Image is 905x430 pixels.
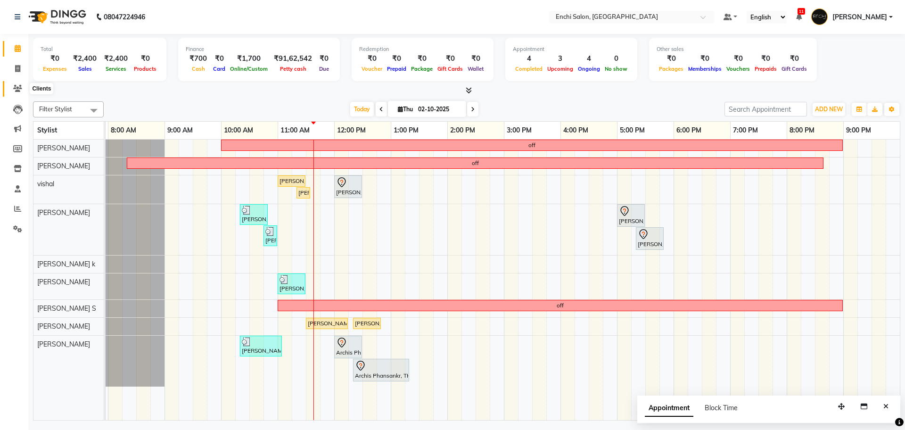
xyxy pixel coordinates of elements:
[618,206,644,225] div: [PERSON_NAME], TK02, 05:00 PM-05:30 PM, Men Hair - Hair Cut By Expert
[798,8,805,15] span: 11
[228,66,270,72] span: Online/Custom
[37,180,54,188] span: vishal
[186,45,332,53] div: Finance
[435,66,465,72] span: Gift Cards
[385,66,409,72] span: Prepaid
[132,66,159,72] span: Products
[37,304,96,313] span: [PERSON_NAME] S
[561,124,591,137] a: 4:00 PM
[657,45,809,53] div: Other sales
[211,66,228,72] span: Card
[779,53,809,64] div: ₹0
[37,126,57,134] span: Stylist
[241,206,267,223] div: [PERSON_NAME], TK03, 10:20 AM-10:50 AM, Men Hair - Hair Cut By Expert
[832,12,887,22] span: [PERSON_NAME]
[472,159,479,167] div: off
[409,66,435,72] span: Package
[513,45,630,53] div: Appointment
[359,45,486,53] div: Redemption
[37,144,90,152] span: [PERSON_NAME]
[617,124,647,137] a: 5:00 PM
[359,66,385,72] span: Voucher
[395,106,415,113] span: Thu
[557,301,564,310] div: off
[37,162,90,170] span: [PERSON_NAME]
[279,275,304,293] div: [PERSON_NAME], TK06, 11:00 AM-11:30 AM, Men Hair - Hair Cut By Expert
[350,102,374,116] span: Today
[731,124,760,137] a: 7:00 PM
[100,53,132,64] div: ₹2,400
[316,53,332,64] div: ₹0
[241,337,281,355] div: [PERSON_NAME], TK04, 10:20 AM-11:05 AM, Men Hair - Hair Cut By Expert,Men Hair - Additional Wash
[724,102,807,116] input: Search Appointment
[41,66,69,72] span: Expenses
[528,141,535,149] div: off
[686,66,724,72] span: Memberships
[108,124,139,137] a: 8:00 AM
[270,53,316,64] div: ₹91,62,542
[674,124,704,137] a: 6:00 PM
[796,13,802,21] a: 11
[37,208,90,217] span: [PERSON_NAME]
[504,124,534,137] a: 3:00 PM
[335,177,361,197] div: [PERSON_NAME] omse, TK01, 12:00 PM-12:30 PM, Men Hair - Hair Cut By Expert
[359,53,385,64] div: ₹0
[307,319,347,328] div: [PERSON_NAME], TK08, 11:30 AM-12:15 PM, Touch Up - 2 - Inches
[76,66,94,72] span: Sales
[37,260,95,268] span: [PERSON_NAME] k
[317,66,331,72] span: Due
[186,53,211,64] div: ₹700
[435,53,465,64] div: ₹0
[602,66,630,72] span: No show
[211,53,228,64] div: ₹0
[132,53,159,64] div: ₹0
[576,66,602,72] span: Ongoing
[165,124,195,137] a: 9:00 AM
[815,106,843,113] span: ADD NEW
[657,53,686,64] div: ₹0
[657,66,686,72] span: Packages
[752,66,779,72] span: Prepaids
[24,4,89,30] img: logo
[844,124,873,137] a: 9:00 PM
[104,4,145,30] b: 08047224946
[465,53,486,64] div: ₹0
[637,229,663,248] div: [PERSON_NAME], TK02, 05:20 PM-05:50 PM, Men Hair - [PERSON_NAME] Craft
[30,83,53,94] div: Clients
[465,66,486,72] span: Wallet
[103,66,129,72] span: Services
[222,124,255,137] a: 10:00 AM
[279,177,304,185] div: [PERSON_NAME], TK05, 11:00 AM-11:30 AM, Men Hair - Hair Cut By Expert
[278,66,309,72] span: Petty cash
[354,360,408,380] div: Archis Phansankr, TK09, 12:20 PM-01:20 PM, Global Colors - Men's
[724,66,752,72] span: Vouchers
[278,124,312,137] a: 11:00 AM
[391,124,421,137] a: 1:00 PM
[415,102,462,116] input: 2025-10-02
[705,404,738,412] span: Block Time
[602,53,630,64] div: 0
[545,66,576,72] span: Upcoming
[513,53,545,64] div: 4
[37,340,90,348] span: [PERSON_NAME]
[724,53,752,64] div: ₹0
[41,53,69,64] div: ₹0
[39,105,72,113] span: Filter Stylist
[385,53,409,64] div: ₹0
[335,337,361,357] div: Archis Phansankr, TK09, 12:00 PM-12:30 PM, Men Hair - Hair Cut By Expert
[779,66,809,72] span: Gift Cards
[645,400,693,417] span: Appointment
[335,124,368,137] a: 12:00 PM
[354,319,380,328] div: [PERSON_NAME], TK08, 12:20 PM-12:50 PM, Hair wash Below Shoulder - Women
[37,322,90,331] span: [PERSON_NAME]
[41,45,159,53] div: Total
[752,53,779,64] div: ₹0
[787,124,817,137] a: 8:00 PM
[228,53,270,64] div: ₹1,700
[409,53,435,64] div: ₹0
[69,53,100,64] div: ₹2,400
[813,103,845,116] button: ADD NEW
[264,227,276,245] div: [PERSON_NAME], TK07, 10:45 AM-11:00 AM, Men Hair - [PERSON_NAME] Craft
[37,278,90,286] span: [PERSON_NAME]
[811,8,828,25] img: Sagar Adhav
